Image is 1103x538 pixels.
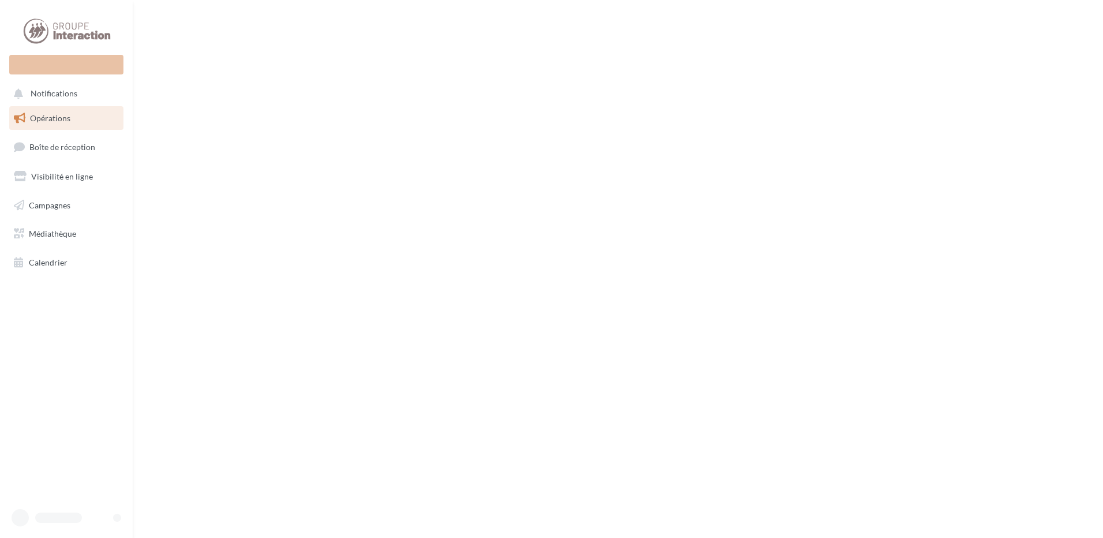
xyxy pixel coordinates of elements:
[31,171,93,181] span: Visibilité en ligne
[29,229,76,238] span: Médiathèque
[29,200,70,210] span: Campagnes
[9,55,123,74] div: Nouvelle campagne
[7,251,126,275] a: Calendrier
[31,89,77,99] span: Notifications
[7,193,126,218] a: Campagnes
[29,257,67,267] span: Calendrier
[7,222,126,246] a: Médiathèque
[7,165,126,189] a: Visibilité en ligne
[7,134,126,159] a: Boîte de réception
[29,142,95,152] span: Boîte de réception
[7,106,126,130] a: Opérations
[30,113,70,123] span: Opérations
